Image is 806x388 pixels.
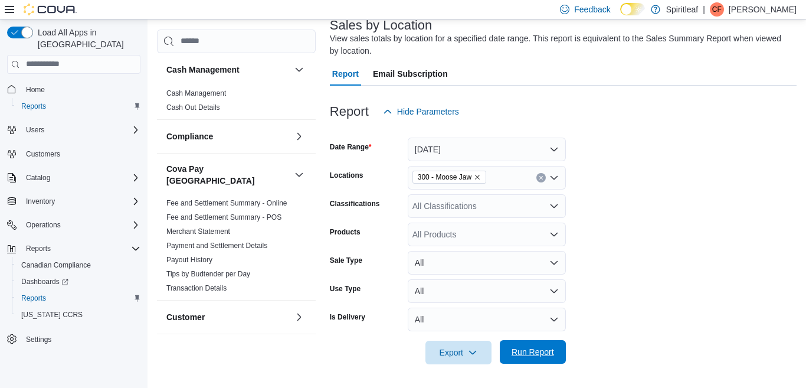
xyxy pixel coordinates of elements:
h3: Cash Management [166,64,240,76]
button: [DATE] [408,138,566,161]
span: Users [26,125,44,135]
span: Reports [21,102,46,111]
h3: Sales by Location [330,18,433,32]
button: Cash Management [166,64,290,76]
button: Open list of options [549,173,559,182]
a: Payment and Settlement Details [166,242,267,250]
button: Users [2,122,145,138]
span: Reports [21,242,140,256]
span: Operations [26,220,61,230]
a: Canadian Compliance [17,258,96,272]
a: Fee and Settlement Summary - Online [166,199,287,207]
span: Catalog [21,171,140,185]
button: Catalog [21,171,55,185]
label: Is Delivery [330,312,365,322]
span: Reports [17,99,140,113]
span: Settings [26,335,51,344]
div: View sales totals by location for a specified date range. This report is equivalent to the Sales ... [330,32,791,57]
button: Reports [12,290,145,307]
label: Products [330,227,361,237]
h3: Cova Pay [GEOGRAPHIC_DATA] [166,163,290,187]
span: Fee and Settlement Summary - Online [166,198,287,208]
button: [US_STATE] CCRS [12,307,145,323]
div: Cova Pay [GEOGRAPHIC_DATA] [157,196,316,300]
button: Compliance [292,129,306,144]
button: Operations [2,217,145,233]
button: Operations [21,218,65,232]
span: 300 - Moose Jaw [412,171,486,184]
span: Cash Out Details [166,103,220,112]
a: Transaction Details [166,284,227,292]
span: CF [712,2,722,17]
span: Feedback [574,4,610,15]
input: Dark Mode [620,3,645,15]
p: | [703,2,705,17]
a: Dashboards [12,273,145,290]
span: Reports [17,291,140,305]
span: Home [21,82,140,97]
button: Home [2,81,145,98]
button: Canadian Compliance [12,257,145,273]
span: Cash Management [166,89,226,98]
a: Reports [17,291,51,305]
button: All [408,279,566,303]
span: Canadian Compliance [21,260,91,270]
span: Washington CCRS [17,308,140,322]
button: Discounts & Promotions [292,344,306,358]
h3: Report [330,105,369,119]
span: Dashboards [21,277,68,286]
button: Clear input [536,173,546,182]
button: Cova Pay [GEOGRAPHIC_DATA] [292,168,306,182]
span: Payment and Settlement Details [166,241,267,250]
h3: Customer [166,311,205,323]
label: Classifications [330,199,380,208]
a: Cash Out Details [166,103,220,112]
a: Customers [21,147,65,161]
label: Sale Type [330,256,362,265]
span: Home [26,85,45,94]
a: Reports [17,99,51,113]
nav: Complex example [7,76,140,379]
span: Customers [26,149,60,159]
button: Customers [2,145,145,162]
button: All [408,251,566,275]
span: Catalog [26,173,50,182]
button: Remove 300 - Moose Jaw from selection in this group [474,174,481,181]
a: Home [21,83,50,97]
span: Fee and Settlement Summary - POS [166,213,281,222]
span: Run Report [512,346,554,358]
span: Merchant Statement [166,227,230,236]
button: Customer [292,310,306,324]
button: Inventory [21,194,60,208]
p: [PERSON_NAME] [729,2,797,17]
span: Reports [26,244,51,253]
span: Email Subscription [373,62,448,86]
button: Run Report [500,340,566,364]
img: Cova [24,4,77,15]
span: Users [21,123,140,137]
span: Export [433,341,484,364]
button: Users [21,123,49,137]
button: Settings [2,330,145,347]
span: Dashboards [17,275,140,289]
a: Fee and Settlement Summary - POS [166,213,281,221]
span: Report [332,62,359,86]
button: Inventory [2,193,145,210]
span: Load All Apps in [GEOGRAPHIC_DATA] [33,27,140,50]
div: Chelsea F [710,2,724,17]
button: Customer [166,311,290,323]
span: [US_STATE] CCRS [21,310,83,319]
span: Payout History [166,255,212,265]
button: Cash Management [292,63,306,77]
span: Hide Parameters [397,106,459,118]
button: Compliance [166,131,290,142]
div: Cash Management [157,86,316,119]
span: 300 - Moose Jaw [418,171,471,183]
span: Settings [21,331,140,346]
a: Settings [21,332,56,347]
span: Operations [21,218,140,232]
a: Merchant Statement [166,227,230,236]
button: Open list of options [549,230,559,239]
span: Inventory [26,197,55,206]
